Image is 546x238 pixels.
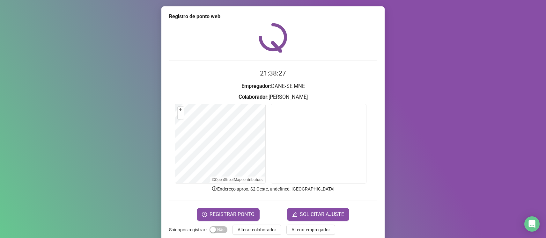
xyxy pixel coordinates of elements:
time: 21:38:27 [260,69,286,77]
a: OpenStreetMap [215,177,241,182]
button: editSOLICITAR AJUSTE [287,208,349,221]
div: Open Intercom Messenger [524,216,540,232]
h3: : [PERSON_NAME] [169,93,377,101]
label: Sair após registrar [169,225,210,235]
span: clock-circle [202,212,207,217]
span: SOLICITAR AJUSTE [300,211,344,218]
strong: Empregador [241,83,270,89]
li: © contributors. [212,177,263,182]
span: REGISTRAR PONTO [210,211,255,218]
h3: : DANE-SE MNE [169,82,377,90]
button: + [178,107,184,113]
span: info-circle [211,186,217,191]
span: edit [292,212,297,217]
p: Endereço aprox. : S2 Oeste, undefined, [GEOGRAPHIC_DATA] [169,185,377,192]
span: Alterar colaborador [238,226,276,233]
button: Alterar empregador [286,225,335,235]
div: Registro de ponto web [169,13,377,20]
button: Alterar colaborador [232,225,281,235]
strong: Colaborador [239,94,267,100]
span: Alterar empregador [291,226,330,233]
button: REGISTRAR PONTO [197,208,260,221]
img: QRPoint [259,23,287,53]
button: – [178,113,184,119]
